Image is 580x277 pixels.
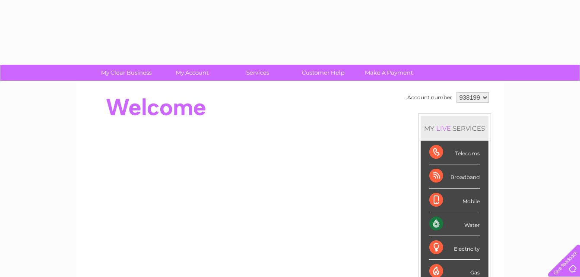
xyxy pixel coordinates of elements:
a: Services [222,65,293,81]
td: Account number [405,90,454,105]
a: My Account [156,65,228,81]
div: Broadband [429,164,480,188]
div: Telecoms [429,141,480,164]
div: Water [429,212,480,236]
div: MY SERVICES [421,116,488,141]
div: LIVE [434,124,453,132]
div: Electricity [429,236,480,260]
a: Make A Payment [353,65,425,81]
a: Customer Help [288,65,359,81]
a: My Clear Business [91,65,162,81]
div: Mobile [429,189,480,212]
